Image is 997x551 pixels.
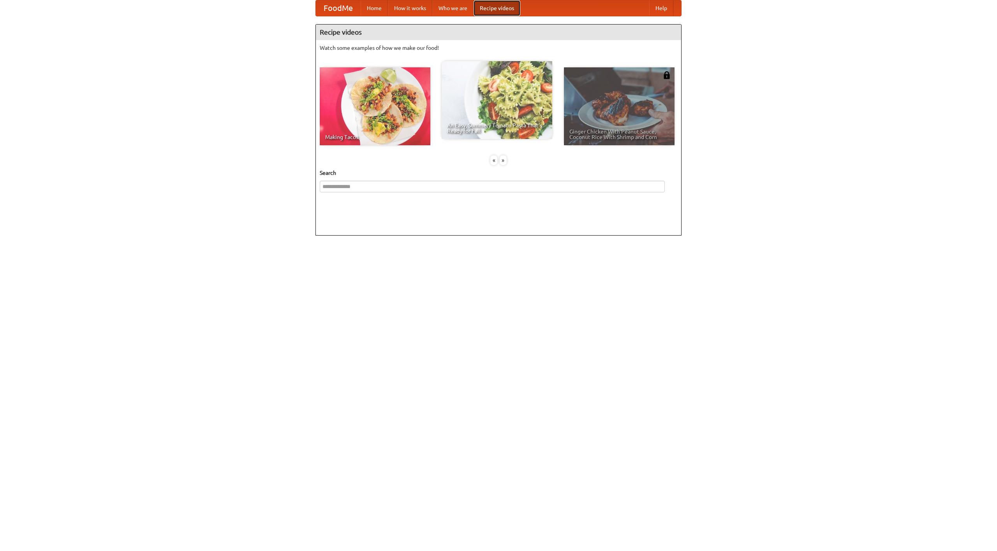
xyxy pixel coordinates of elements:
a: Recipe videos [474,0,520,16]
a: FoodMe [316,0,361,16]
div: » [500,155,507,165]
a: Help [649,0,673,16]
p: Watch some examples of how we make our food! [320,44,677,52]
a: Making Tacos [320,67,430,145]
img: 483408.png [663,71,671,79]
h5: Search [320,169,677,177]
span: An Easy, Summery Tomato Pasta That's Ready for Fall [447,123,547,134]
a: An Easy, Summery Tomato Pasta That's Ready for Fall [442,61,552,139]
h4: Recipe videos [316,25,681,40]
a: Home [361,0,388,16]
a: Who we are [432,0,474,16]
div: « [490,155,497,165]
span: Making Tacos [325,134,425,140]
a: How it works [388,0,432,16]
